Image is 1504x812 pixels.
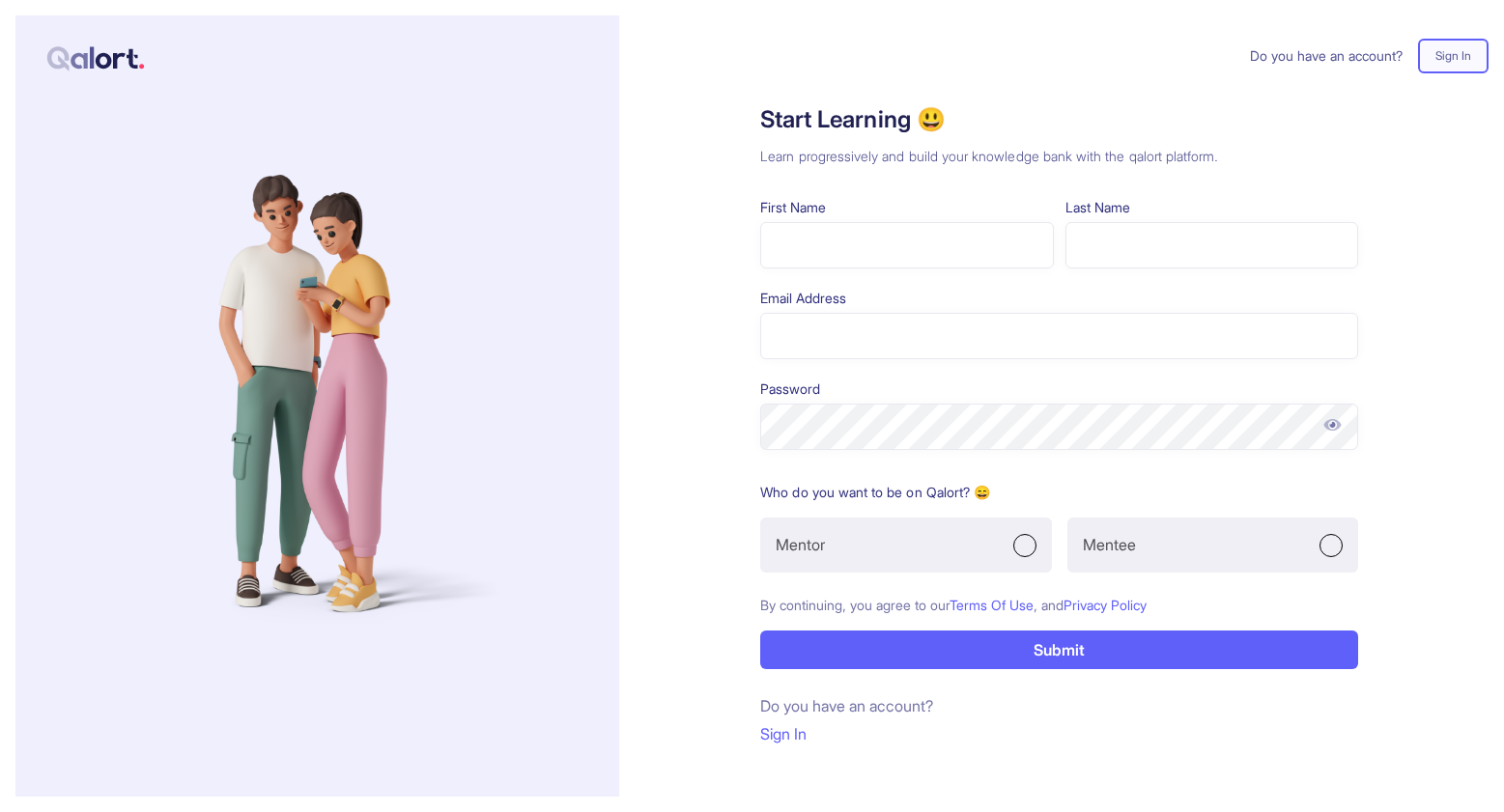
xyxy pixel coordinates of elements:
p: Password [760,378,1358,400]
p: Mentor [776,533,825,557]
button: Sign In [1418,39,1489,73]
p: Email Address [760,288,1358,309]
p: Mentee [1083,533,1136,557]
p: Who do you want to be on Qalort? 😄 [760,481,1358,504]
p: Last Name [1065,197,1358,218]
p: Submit [1034,638,1085,661]
button: Submit [760,630,1358,669]
span: Terms Of Use [950,597,1034,613]
span: Privacy Policy [1064,597,1147,613]
h1: Start Learning 😃 [760,104,1358,135]
span: Do you have an account? [760,696,933,715]
p: By continuing, you agree to our , and [760,596,1358,615]
p: First Name [760,197,1053,218]
button: Sign In [760,720,807,748]
a: Sign In [1403,39,1504,73]
span: Do you have an account? [1250,45,1403,67]
h3: Learn progressively and build your knowledge bank with the qalort platform. [760,147,1358,166]
a: Sign In [760,720,1358,748]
